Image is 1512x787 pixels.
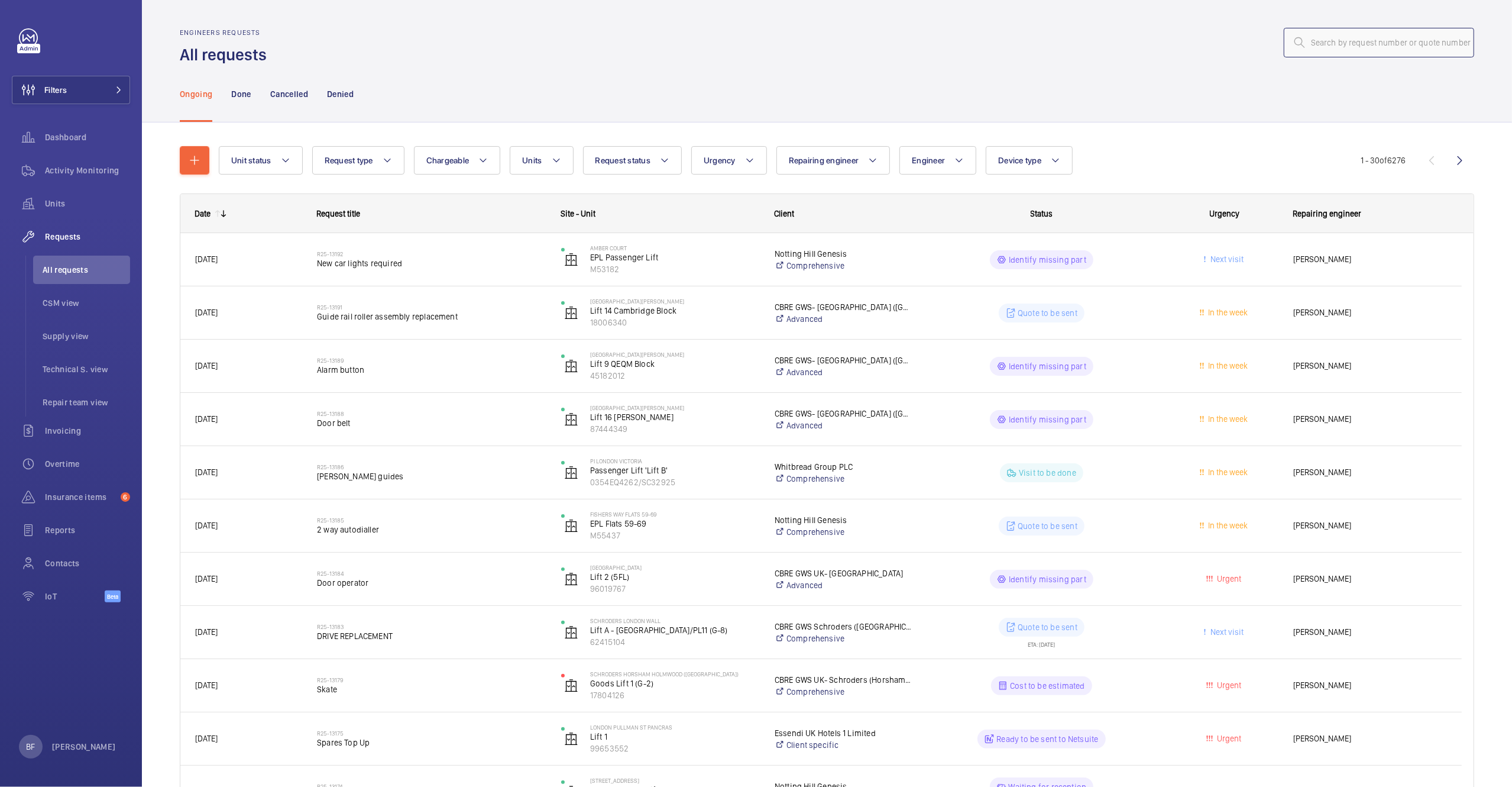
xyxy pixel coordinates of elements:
[316,209,360,218] span: Request title
[317,257,546,269] span: New car lights required
[312,146,404,175] button: Request type
[590,511,759,518] p: Fishers Way Flats 59-69
[1293,572,1447,586] span: [PERSON_NAME]
[1361,156,1406,165] span: 1 - 30 6276
[180,28,274,37] h2: Engineers requests
[1215,734,1242,743] span: Urgent
[590,678,759,689] p: Goods Lift 1 (G-2)
[1010,680,1085,692] p: Cost to be estimated
[45,425,130,437] span: Invoicing
[510,146,573,175] button: Units
[317,737,546,749] span: Spares Top Up
[317,730,546,737] h2: R25-13175
[564,306,578,320] img: elevator.svg
[180,44,274,66] h1: All requests
[775,674,912,686] p: CBRE GWS UK- Schroders (Horsham & [PERSON_NAME])
[317,364,546,376] span: Alarm button
[899,146,976,175] button: Engineer
[595,156,651,165] span: Request status
[195,414,218,424] span: [DATE]
[590,251,759,263] p: EPL Passenger Lift
[775,313,912,325] a: Advanced
[45,591,105,602] span: IoT
[590,263,759,275] p: M53182
[775,260,912,272] a: Comprehensive
[43,396,130,408] span: Repair team view
[1206,521,1248,530] span: In the week
[1293,306,1447,320] span: [PERSON_NAME]
[986,146,1073,175] button: Device type
[414,146,501,175] button: Chargeable
[1293,625,1447,639] span: [PERSON_NAME]
[1293,466,1447,479] span: [PERSON_NAME]
[43,297,130,309] span: CSM view
[317,524,546,536] span: 2 way autodialler
[45,231,130,243] span: Requests
[195,308,218,317] span: [DATE]
[590,358,759,370] p: Lift 9 QEQM Block
[1206,361,1248,370] span: In the week
[317,250,546,257] h2: R25-13192
[590,351,759,358] p: [GEOGRAPHIC_DATA][PERSON_NAME]
[775,686,912,698] a: Comprehensive
[1206,414,1248,424] span: In the week
[195,574,218,583] span: [DATE]
[231,156,271,165] span: Unit status
[12,76,130,104] button: Filters
[317,304,546,311] h2: R25-13191
[1208,627,1244,637] span: Next visit
[590,244,759,251] p: Amber Court
[1215,574,1242,583] span: Urgent
[775,408,912,420] p: CBRE GWS- [GEOGRAPHIC_DATA] ([GEOGRAPHIC_DATA][PERSON_NAME])
[564,679,578,693] img: elevator.svg
[1284,28,1474,57] input: Search by request number or quote number
[776,146,891,175] button: Repairing engineer
[590,583,759,595] p: 96019767
[704,156,736,165] span: Urgency
[775,727,912,739] p: Essendi UK Hotels 1 Limited
[775,633,912,644] a: Comprehensive
[43,264,130,276] span: All requests
[317,357,546,364] h2: R25-13189
[564,519,578,533] img: elevator.svg
[45,198,130,209] span: Units
[317,417,546,429] span: Door belt
[45,131,130,143] span: Dashboard
[775,579,912,591] a: Advanced
[775,473,912,485] a: Comprehensive
[317,676,546,683] h2: R25-13179
[195,627,218,637] span: [DATE]
[590,571,759,583] p: Lift 2 (5FL)
[195,209,211,218] div: Date
[590,731,759,743] p: Lift 1
[691,146,767,175] button: Urgency
[590,743,759,754] p: 99653552
[775,514,912,526] p: Notting Hill Genesis
[590,404,759,411] p: [GEOGRAPHIC_DATA][PERSON_NAME]
[317,683,546,695] span: Skate
[317,311,546,322] span: Guide rail roller assembly replacement
[195,521,218,530] span: [DATE]
[1210,209,1240,218] span: Urgency
[583,146,682,175] button: Request status
[564,732,578,746] img: elevator.svg
[1206,308,1248,317] span: In the week
[590,370,759,382] p: 45182012
[195,734,218,743] span: [DATE]
[426,156,470,165] span: Chargeable
[1018,307,1077,319] p: Quote to be sent
[564,359,578,373] img: elevator.svg
[1009,254,1086,266] p: Identify missing part
[590,423,759,435] p: 87444349
[317,410,546,417] h2: R25-13188
[775,526,912,538] a: Comprehensive
[775,461,912,473] p: Whitbread Group PLC
[912,156,945,165] span: Engineer
[774,209,794,218] span: Client
[590,624,759,636] p: Lift A - [GEOGRAPHIC_DATA]/PL11 (G-8)
[1208,254,1244,264] span: Next visit
[775,301,912,313] p: CBRE GWS- [GEOGRAPHIC_DATA] ([GEOGRAPHIC_DATA][PERSON_NAME])
[105,591,121,602] span: Beta
[317,570,546,577] h2: R25-13184
[775,739,912,751] a: Client specific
